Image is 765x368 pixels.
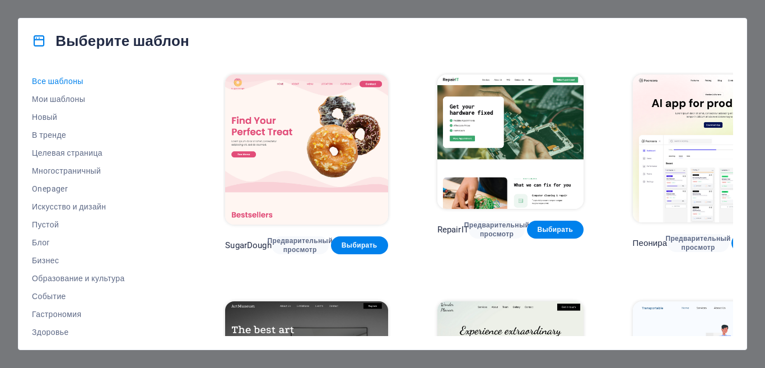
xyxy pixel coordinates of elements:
button: Onepager [32,180,176,198]
font: Все шаблоны [32,77,83,86]
font: Предварительный просмотр [665,235,730,251]
font: Новый [32,113,57,122]
font: Бизнес [32,256,59,265]
font: SugarDough [225,240,271,250]
img: RepairIT [437,74,584,209]
button: В тренде [32,126,176,144]
font: Многостраничный [32,166,101,175]
img: SugarDough [225,74,388,225]
font: Здоровье [32,328,69,337]
font: Гастрономия [32,310,82,319]
button: Новый [32,108,176,126]
button: Бизнес [32,251,176,269]
button: Выбирать [331,236,388,254]
font: Целевая страница [32,148,102,157]
font: Событие [32,292,66,301]
button: Событие [32,287,176,305]
font: Выбирать [342,241,377,249]
font: Образование и культура [32,274,125,283]
font: Onepager [32,184,68,193]
button: Многостраничный [32,162,176,180]
button: Предварительный просмотр [469,221,525,239]
font: Выбирать [537,226,573,234]
button: Выбирать [527,221,583,239]
font: Пеонира [633,238,668,248]
font: В тренде [32,131,66,139]
button: Здоровье [32,323,176,341]
font: Искусство и дизайн [32,202,106,211]
button: Пустой [32,216,176,234]
font: Предварительный просмотр [464,221,529,238]
button: Блог [32,234,176,251]
button: Мои шаблоны [32,90,176,108]
button: Предварительный просмотр [667,234,729,252]
button: Целевая страница [32,144,176,162]
font: Предварительный просмотр [267,237,332,254]
font: Мои шаблоны [32,95,85,104]
button: Все шаблоны [32,72,176,90]
font: RepairIT [437,225,469,235]
button: Предварительный просмотр [272,236,329,254]
button: Искусство и дизайн [32,198,176,216]
font: Выберите шаблон [55,32,189,49]
button: Образование и культура [32,269,176,287]
font: Блог [32,238,50,247]
font: Пустой [32,220,59,229]
button: Гастрономия [32,305,176,323]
